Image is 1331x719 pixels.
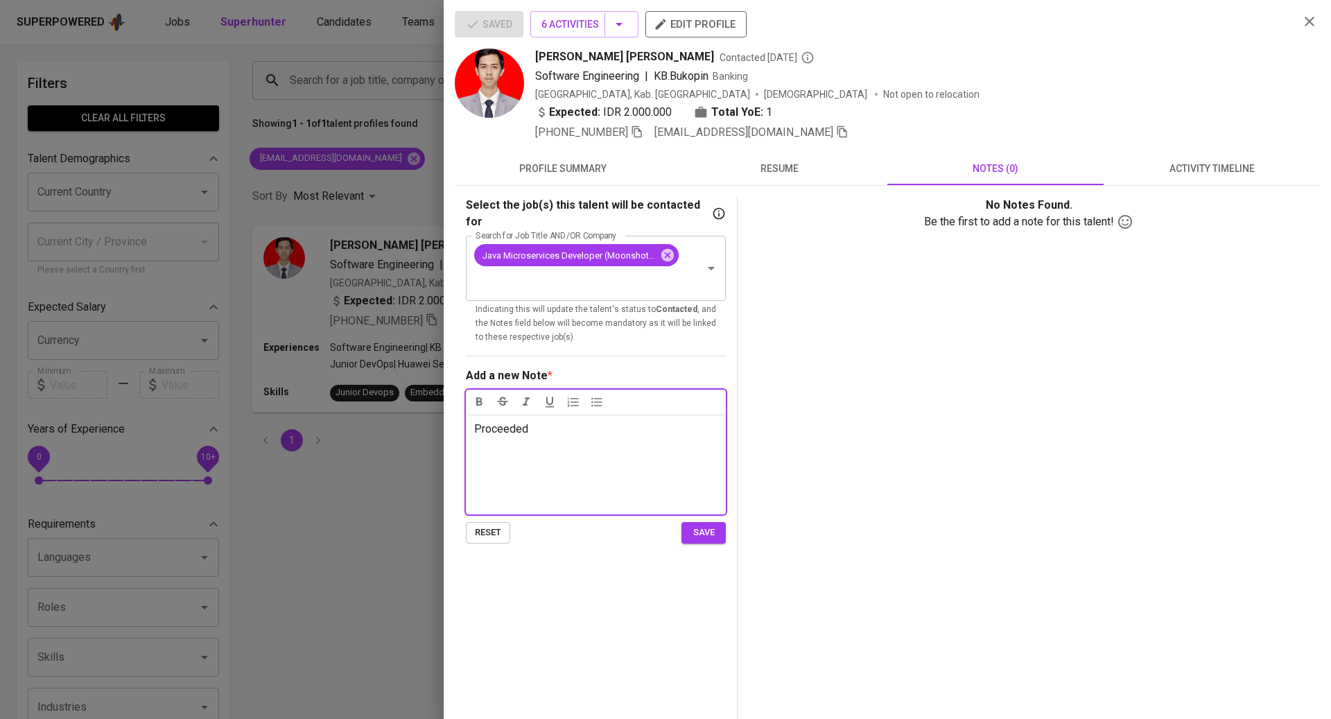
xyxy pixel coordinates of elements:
span: edit profile [656,15,736,33]
span: activity timeline [1112,160,1312,177]
a: edit profile [645,18,747,29]
div: Java Microservices Developer (Moonshot Innovations Pte. Ltd.) [474,244,679,266]
svg: If you have a specific job in mind for the talent, indicate it here. This will change the talent'... [712,207,726,220]
span: KB.Bukopin [654,69,708,83]
span: [DEMOGRAPHIC_DATA] [764,87,869,101]
span: [EMAIL_ADDRESS][DOMAIN_NAME] [654,125,833,139]
span: save [688,525,719,541]
span: | [645,68,648,85]
span: Banking [713,71,748,82]
span: 6 Activities [541,16,627,33]
span: resume [679,160,879,177]
b: Expected: [549,104,600,121]
span: Java Microservices Developer (Moonshot Innovations Pte. Ltd.) [474,249,664,262]
button: 6 Activities [530,11,638,37]
span: profile summary [463,160,663,177]
button: save [681,522,726,544]
b: Total YoE: [711,104,763,121]
span: [PHONE_NUMBER] [535,125,628,139]
span: [PERSON_NAME] [PERSON_NAME] [535,49,714,65]
span: Contacted [DATE] [720,51,815,64]
span: Proceeded [474,422,528,435]
span: notes (0) [896,160,1095,177]
div: [GEOGRAPHIC_DATA], Kab. [GEOGRAPHIC_DATA] [535,87,750,101]
div: Add a new Note [466,367,548,384]
div: IDR 2.000.000 [535,104,672,121]
p: Be the first to add a note for this talent! [924,214,1117,230]
span: 1 [766,104,772,121]
img: 1fd2825491df9716e3e3b722ae4f802b.jpg [455,49,524,118]
svg: By Batam recruiter [801,51,815,64]
span: reset [473,525,503,541]
p: Not open to relocation [883,87,980,101]
p: Indicating this will update the talent's status to , and the Notes field below will become mandat... [476,303,716,345]
button: reset [466,522,510,544]
button: Open [702,259,721,278]
span: Software Engineering [535,69,639,83]
p: No Notes Found. [749,197,1309,214]
b: Contacted [656,304,697,314]
button: edit profile [645,11,747,37]
p: Select the job(s) this talent will be contacted for [466,197,709,230]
